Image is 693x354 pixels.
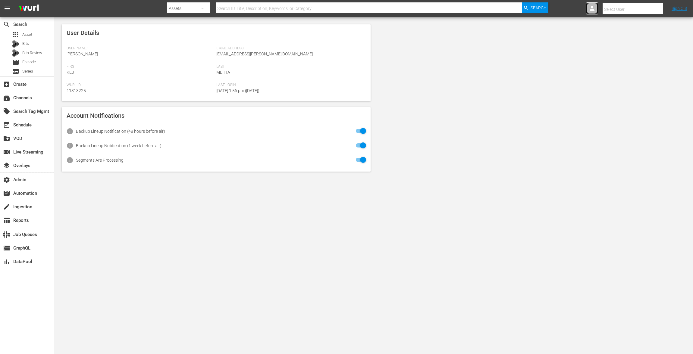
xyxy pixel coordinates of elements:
span: Kej [67,70,74,75]
span: Episode [12,59,19,66]
span: Email Address: [216,46,363,51]
span: DataPool [3,258,10,265]
div: Backup Lineup Notification (48 hours before air) [76,129,165,134]
span: Asset [12,31,19,38]
span: Bits [22,41,29,47]
span: Account Notifications [67,112,124,119]
span: Reports [3,217,10,224]
span: Live Streaming [3,148,10,156]
div: Bits Review [12,49,19,57]
a: Sign Out [672,6,687,11]
span: info [66,142,74,149]
span: Overlays [3,162,10,169]
span: Series [22,68,33,74]
span: First [67,64,213,69]
span: 11313225 [67,88,86,93]
span: User Name: [67,46,213,51]
span: info [66,157,74,164]
div: Bits [12,40,19,48]
span: Ingestion [3,203,10,210]
span: Job Queues [3,231,10,238]
span: Bits Review [22,50,42,56]
span: Search Tag Mgmt [3,108,10,115]
span: Asset [22,32,32,38]
span: VOD [3,135,10,142]
span: Episode [22,59,36,65]
span: info [66,128,74,135]
span: Automation [3,190,10,197]
span: Last [216,64,363,69]
span: [EMAIL_ADDRESS][PERSON_NAME][DOMAIN_NAME] [216,51,313,56]
span: menu [4,5,11,12]
span: GraphQL [3,244,10,252]
span: Last Login [216,83,363,88]
span: User Details [67,29,99,36]
span: [DATE] 1:56 pm ([DATE]) [216,88,259,93]
div: Segments Are Processing [76,158,124,163]
img: ans4CAIJ8jUAAAAAAAAAAAAAAAAAAAAAAAAgQb4GAAAAAAAAAAAAAAAAAAAAAAAAJMjXAAAAAAAAAAAAAAAAAAAAAAAAgAT5G... [14,2,43,16]
span: Wurl Id [67,83,213,88]
span: Create [3,81,10,88]
button: Search [522,2,548,13]
span: Admin [3,176,10,183]
div: Backup Lineup Notification (1 week before air) [76,143,161,148]
span: Search [3,21,10,28]
span: Mehta [216,70,230,75]
span: Search [531,2,547,13]
span: [PERSON_NAME] [67,51,98,56]
span: Series [12,68,19,75]
span: Schedule [3,121,10,129]
span: Channels [3,94,10,101]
